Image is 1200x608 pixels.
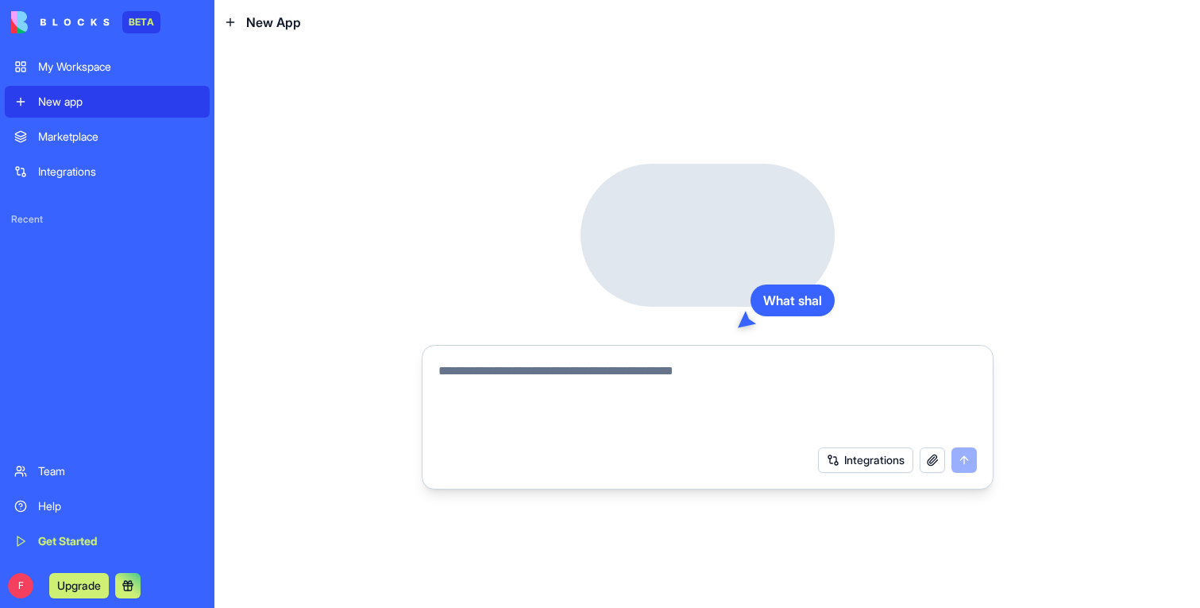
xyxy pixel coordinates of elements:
a: Marketplace [5,121,210,153]
button: Upgrade [49,573,109,598]
div: My Workspace [38,59,200,75]
a: Integrations [5,156,210,188]
div: New app [38,94,200,110]
a: Help [5,490,210,522]
div: What shal [750,285,835,316]
a: My Workspace [5,51,210,83]
a: Team [5,455,210,487]
div: Help [38,498,200,514]
button: Integrations [818,447,913,473]
a: Upgrade [49,577,109,593]
div: Marketplace [38,129,200,145]
a: Get Started [5,525,210,557]
span: F [8,573,33,598]
div: Team [38,463,200,479]
div: Get Started [38,533,200,549]
div: Integrations [38,164,200,180]
span: New App [246,13,301,32]
a: BETA [11,11,160,33]
a: New app [5,86,210,118]
div: BETA [122,11,160,33]
span: Recent [5,213,210,226]
img: logo [11,11,110,33]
